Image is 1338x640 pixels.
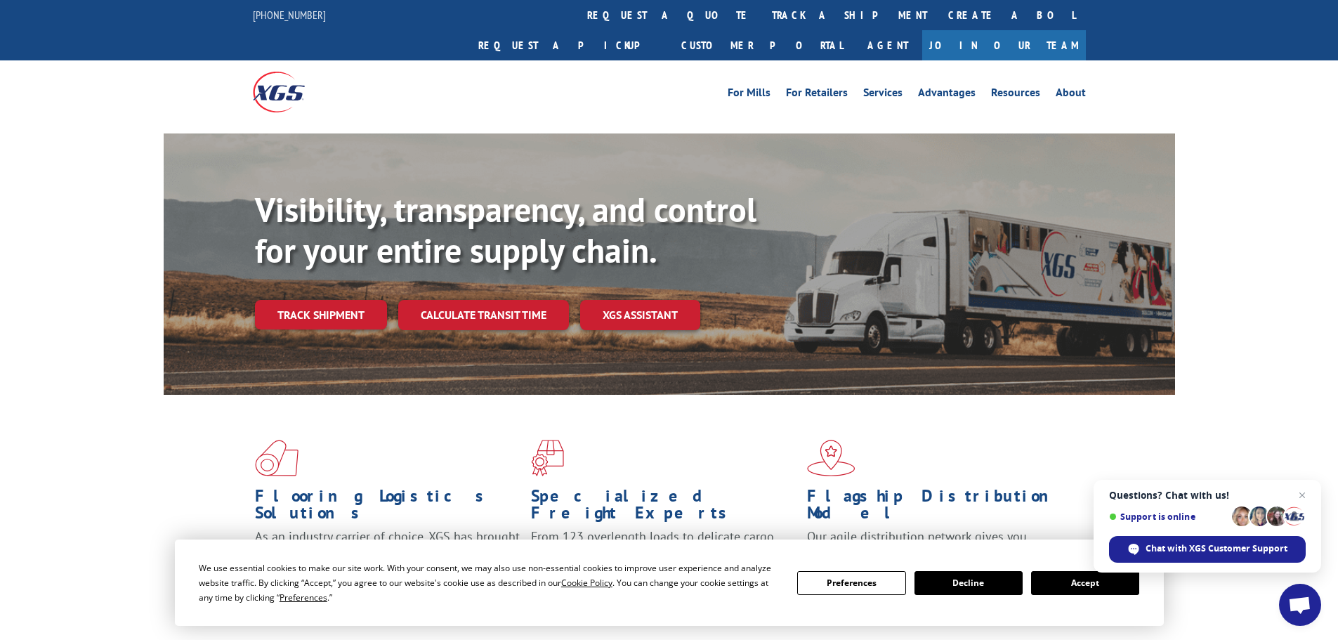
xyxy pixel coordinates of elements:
div: Cookie Consent Prompt [175,540,1164,626]
span: Questions? Chat with us! [1109,490,1306,501]
span: Cookie Policy [561,577,612,589]
p: From 123 overlength loads to delicate cargo, our experienced staff knows the best way to move you... [531,528,796,591]
button: Accept [1031,571,1139,595]
a: Agent [853,30,922,60]
a: Customer Portal [671,30,853,60]
a: Resources [991,87,1040,103]
span: Support is online [1109,511,1227,522]
a: Request a pickup [468,30,671,60]
a: Join Our Team [922,30,1086,60]
a: Track shipment [255,300,387,329]
a: XGS ASSISTANT [580,300,700,330]
button: Decline [914,571,1023,595]
b: Visibility, transparency, and control for your entire supply chain. [255,188,756,272]
div: We use essential cookies to make our site work. With your consent, we may also use non-essential ... [199,561,780,605]
img: xgs-icon-focused-on-flooring-red [531,440,564,476]
a: For Retailers [786,87,848,103]
span: As an industry carrier of choice, XGS has brought innovation and dedication to flooring logistics... [255,528,520,578]
span: Chat with XGS Customer Support [1109,536,1306,563]
a: Services [863,87,903,103]
img: xgs-icon-flagship-distribution-model-red [807,440,855,476]
h1: Flagship Distribution Model [807,488,1073,528]
h1: Flooring Logistics Solutions [255,488,520,528]
a: Advantages [918,87,976,103]
a: Calculate transit time [398,300,569,330]
a: Open chat [1279,584,1321,626]
span: Preferences [280,592,327,603]
h1: Specialized Freight Experts [531,488,796,528]
button: Preferences [797,571,905,595]
span: Chat with XGS Customer Support [1146,542,1287,555]
a: About [1056,87,1086,103]
a: For Mills [728,87,770,103]
a: [PHONE_NUMBER] [253,8,326,22]
img: xgs-icon-total-supply-chain-intelligence-red [255,440,299,476]
span: Our agile distribution network gives you nationwide inventory management on demand. [807,528,1065,561]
